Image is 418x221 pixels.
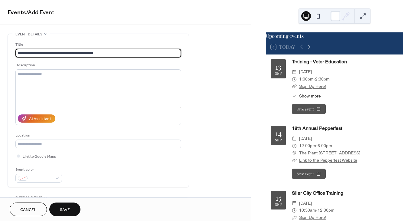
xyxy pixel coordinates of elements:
[299,158,357,163] a: Link to the Pepperfest Website
[10,203,47,216] button: Cancel
[299,84,326,89] a: Sign Up Here!
[292,190,343,196] a: Siler City Office Training
[292,150,297,157] div: ​
[299,76,314,83] span: 1:00pm
[276,194,281,201] div: 15
[60,207,70,213] span: Save
[299,93,321,99] span: Show more
[275,138,282,142] div: Sep
[316,207,318,214] span: -
[292,93,321,99] button: ​Show more
[292,68,297,76] div: ​
[292,157,297,164] div: ​
[299,207,316,214] span: 10:30am
[292,93,297,99] div: ​
[292,169,326,179] button: Save event
[292,142,297,150] div: ​
[292,59,347,64] a: Training - Voter Education
[292,76,297,83] div: ​
[275,71,282,75] div: Sep
[318,207,335,214] span: 12:00pm
[292,207,297,214] div: ​
[15,167,61,173] div: Event color
[315,76,330,83] span: 2:30pm
[318,142,332,150] span: 6:00pm
[299,142,316,150] span: 12:00pm
[20,207,36,213] span: Cancel
[275,63,281,70] div: 13
[292,125,342,131] a: 18th Annual Pepperfest
[15,195,42,201] span: Date and time
[292,83,297,90] div: ​
[29,116,51,122] div: AI Assistant
[299,135,312,142] span: [DATE]
[15,31,42,38] span: Event details
[292,104,326,114] button: Save event
[292,135,297,142] div: ​
[316,142,318,150] span: -
[292,200,297,207] div: ​
[299,215,326,220] a: Sign Up Here!
[275,203,282,206] div: Sep
[23,153,56,160] span: Link to Google Maps
[26,7,54,18] span: / Add Event
[299,200,312,207] span: [DATE]
[266,32,403,40] div: Upcoming events
[18,114,55,123] button: AI Assistant
[49,203,80,216] button: Save
[299,150,360,157] span: The Plant [STREET_ADDRESS]
[15,62,180,68] div: Description
[15,132,180,139] div: Location
[314,76,315,83] span: -
[8,7,26,18] a: Events
[15,41,180,48] div: Title
[275,129,282,137] div: 14
[299,68,312,76] span: [DATE]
